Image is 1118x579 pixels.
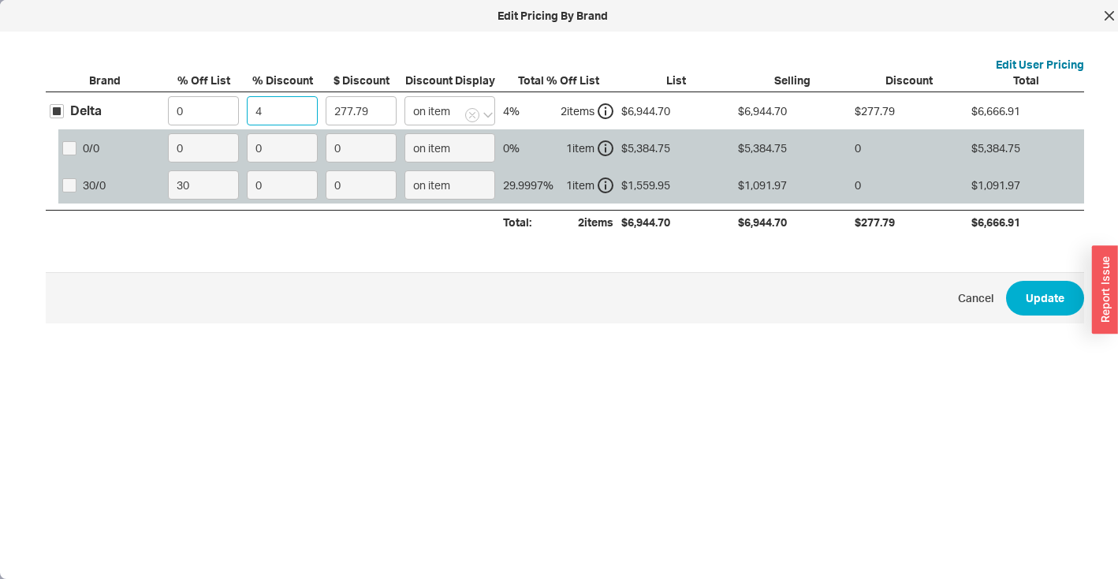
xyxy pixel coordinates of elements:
div: Discount [851,73,967,93]
div: Brand [46,73,164,93]
div: $6,944.70 [617,211,734,234]
div: $6,944.70 [734,211,851,234]
div: 2 item s [561,103,613,119]
div: Edit Pricing By Brand [8,8,1097,24]
div: $5,384.75 [734,129,851,166]
div: $6,944.70 [734,92,851,129]
div: $1,091.97 [967,166,1084,204]
span: Update [1026,289,1064,308]
div: $277.79 [851,92,967,129]
div: Selling [734,73,851,93]
div: 0 [851,166,967,204]
button: Edit User Pricing [996,57,1084,73]
div: Total: [503,215,531,230]
div: $277.79 [851,211,967,234]
div: $6,944.70 [617,92,734,129]
div: 2 items [578,215,613,230]
div: 0 [851,129,967,166]
div: Total % Off List [499,73,617,93]
div: % Discount [243,73,322,93]
div: 4 % [503,103,520,119]
div: 1 item [566,140,613,156]
input: Delta [50,104,64,118]
span: Cancel [958,290,993,306]
div: $1,091.97 [734,166,851,204]
div: Total [967,73,1084,93]
div: 29.9997 % [503,177,553,193]
input: Select... [404,96,495,125]
div: $5,384.75 [967,129,1084,166]
div: $5,384.75 [617,129,734,166]
div: $6,666.91 [967,211,1084,234]
svg: open menu [483,112,493,118]
div: 30 / 0 [83,177,106,193]
div: % Off List [164,73,243,93]
input: 0/0 [62,141,76,155]
div: 0 % [503,140,520,156]
div: 0 / 0 [83,140,99,156]
div: $1,559.95 [617,166,734,204]
div: List [617,73,734,93]
div: $6,666.91 [967,92,1084,129]
input: 30/0 [62,178,76,192]
button: Update [1006,281,1084,316]
div: 1 item [566,177,613,193]
div: Discount Display [401,73,499,93]
div: Delta [70,102,102,119]
div: $ Discount [322,73,401,93]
